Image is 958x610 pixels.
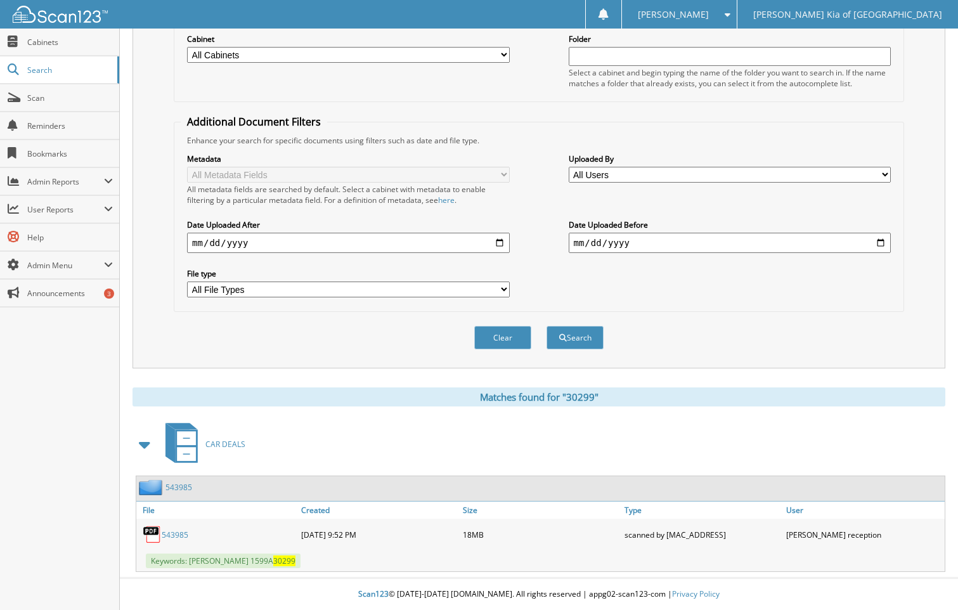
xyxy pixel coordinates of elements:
span: User Reports [27,204,104,215]
span: Scan123 [358,588,389,599]
img: scan123-logo-white.svg [13,6,108,23]
span: [PERSON_NAME] [638,11,709,18]
span: Scan [27,93,113,103]
a: Created [298,502,460,519]
a: CAR DEALS [158,419,245,469]
div: © [DATE]-[DATE] [DOMAIN_NAME]. All rights reserved | appg02-scan123-com | [120,579,958,610]
span: 30299 [273,555,295,566]
div: [PERSON_NAME] reception [783,522,945,547]
label: Date Uploaded Before [569,219,891,230]
div: 18MB [460,522,621,547]
span: Admin Menu [27,260,104,271]
label: Metadata [187,153,509,164]
a: Privacy Policy [672,588,720,599]
span: Search [27,65,111,75]
span: Keywords: [PERSON_NAME] 1599A [146,554,301,568]
span: Bookmarks [27,148,113,159]
a: Type [621,502,783,519]
span: Announcements [27,288,113,299]
a: Size [460,502,621,519]
button: Clear [474,326,531,349]
label: Date Uploaded After [187,219,509,230]
a: 543985 [162,529,188,540]
input: end [569,233,891,253]
label: Folder [569,34,891,44]
span: Reminders [27,120,113,131]
div: scanned by [MAC_ADDRESS] [621,522,783,547]
label: Cabinet [187,34,509,44]
div: Matches found for "30299" [133,387,945,406]
img: folder2.png [139,479,165,495]
input: start [187,233,509,253]
img: PDF.png [143,525,162,544]
a: here [438,195,455,205]
span: [PERSON_NAME] Kia of [GEOGRAPHIC_DATA] [753,11,942,18]
a: File [136,502,298,519]
div: Select a cabinet and begin typing the name of the folder you want to search in. If the name match... [569,67,891,89]
div: [DATE] 9:52 PM [298,522,460,547]
a: 543985 [165,482,192,493]
span: Help [27,232,113,243]
div: All metadata fields are searched by default. Select a cabinet with metadata to enable filtering b... [187,184,509,205]
span: CAR DEALS [205,439,245,450]
a: User [783,502,945,519]
label: Uploaded By [569,153,891,164]
div: Enhance your search for specific documents using filters such as date and file type. [181,135,897,146]
legend: Additional Document Filters [181,115,327,129]
div: 3 [104,289,114,299]
span: Cabinets [27,37,113,48]
span: Admin Reports [27,176,104,187]
label: File type [187,268,509,279]
button: Search [547,326,604,349]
